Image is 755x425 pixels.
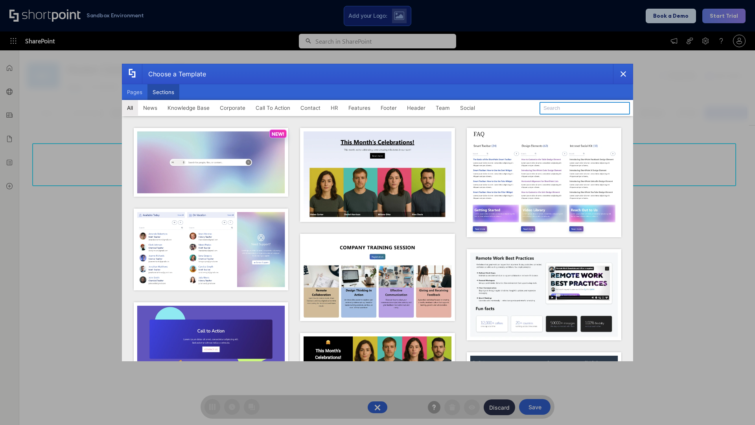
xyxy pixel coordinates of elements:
[147,84,179,100] button: Sections
[455,100,480,116] button: Social
[138,100,162,116] button: News
[343,100,376,116] button: Features
[215,100,250,116] button: Corporate
[162,100,215,116] button: Knowledge Base
[272,131,284,137] p: NEW!
[716,387,755,425] iframe: Chat Widget
[295,100,326,116] button: Contact
[250,100,295,116] button: Call To Action
[122,84,147,100] button: Pages
[431,100,455,116] button: Team
[376,100,402,116] button: Footer
[402,100,431,116] button: Header
[540,102,630,115] input: Search
[142,64,206,84] div: Choose a Template
[122,100,138,116] button: All
[326,100,343,116] button: HR
[122,64,633,361] div: template selector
